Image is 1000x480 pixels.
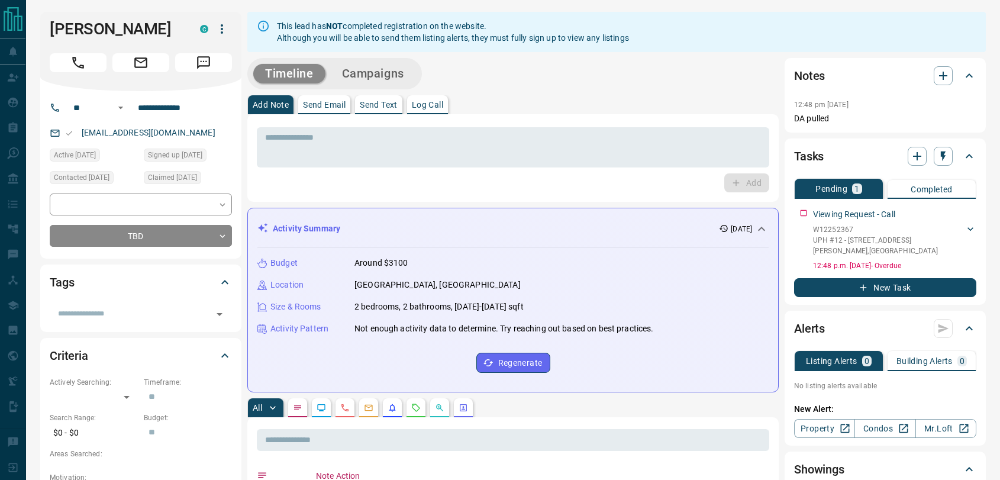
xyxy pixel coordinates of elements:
[340,403,350,413] svg: Calls
[317,403,326,413] svg: Lead Browsing Activity
[794,147,824,166] h2: Tasks
[50,377,138,388] p: Actively Searching:
[54,172,109,183] span: Contacted [DATE]
[270,279,304,291] p: Location
[253,101,289,109] p: Add Note
[794,319,825,338] h2: Alerts
[354,257,408,269] p: Around $3100
[50,413,138,423] p: Search Range:
[435,403,444,413] svg: Opportunities
[112,53,169,72] span: Email
[794,62,976,90] div: Notes
[794,314,976,343] div: Alerts
[960,357,964,365] p: 0
[813,208,895,221] p: Viewing Request - Call
[144,413,232,423] p: Budget:
[144,377,232,388] p: Timeframe:
[360,101,398,109] p: Send Text
[813,224,964,235] p: W12252367
[915,419,976,438] a: Mr.Loft
[411,403,421,413] svg: Requests
[65,129,73,137] svg: Email Valid
[896,357,953,365] p: Building Alerts
[50,171,138,188] div: Sat Oct 11 2025
[144,171,232,188] div: Sat Oct 11 2025
[326,21,343,31] strong: NOT
[50,342,232,370] div: Criteria
[731,224,752,234] p: [DATE]
[794,460,844,479] h2: Showings
[144,149,232,165] div: Sat Oct 11 2025
[854,419,915,438] a: Condos
[50,449,232,459] p: Areas Searched:
[388,403,397,413] svg: Listing Alerts
[50,20,182,38] h1: [PERSON_NAME]
[277,15,629,49] div: This lead has completed registration on the website. Although you will be able to send them listi...
[270,301,321,313] p: Size & Rooms
[794,403,976,415] p: New Alert:
[148,149,202,161] span: Signed up [DATE]
[364,403,373,413] svg: Emails
[50,53,107,72] span: Call
[864,357,869,365] p: 0
[794,66,825,85] h2: Notes
[50,423,138,443] p: $0 - $0
[813,260,976,271] p: 12:48 p.m. [DATE] - Overdue
[82,128,215,137] a: [EMAIL_ADDRESS][DOMAIN_NAME]
[354,301,524,313] p: 2 bedrooms, 2 bathrooms, [DATE]-[DATE] sqft
[148,172,197,183] span: Claimed [DATE]
[476,353,550,373] button: Regenerate
[50,225,232,247] div: TBD
[211,306,228,323] button: Open
[270,257,298,269] p: Budget
[412,101,443,109] p: Log Call
[293,403,302,413] svg: Notes
[813,222,976,259] div: W12252367UPH #12 - [STREET_ADDRESS][PERSON_NAME],[GEOGRAPHIC_DATA]
[273,223,340,235] p: Activity Summary
[806,357,857,365] p: Listing Alerts
[50,346,88,365] h2: Criteria
[303,101,346,109] p: Send Email
[175,53,232,72] span: Message
[50,149,138,165] div: Sat Oct 11 2025
[354,323,654,335] p: Not enough activity data to determine. Try reaching out based on best practices.
[50,273,74,292] h2: Tags
[794,278,976,297] button: New Task
[253,404,262,412] p: All
[114,101,128,115] button: Open
[330,64,416,83] button: Campaigns
[270,323,328,335] p: Activity Pattern
[911,185,953,194] p: Completed
[794,112,976,125] p: DA pulled
[354,279,521,291] p: [GEOGRAPHIC_DATA], [GEOGRAPHIC_DATA]
[794,381,976,391] p: No listing alerts available
[459,403,468,413] svg: Agent Actions
[54,149,96,161] span: Active [DATE]
[813,235,964,256] p: UPH #12 - [STREET_ADDRESS][PERSON_NAME] , [GEOGRAPHIC_DATA]
[794,101,849,109] p: 12:48 pm [DATE]
[794,419,855,438] a: Property
[815,185,847,193] p: Pending
[854,185,859,193] p: 1
[794,142,976,170] div: Tasks
[200,25,208,33] div: condos.ca
[253,64,325,83] button: Timeline
[50,268,232,297] div: Tags
[257,218,769,240] div: Activity Summary[DATE]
